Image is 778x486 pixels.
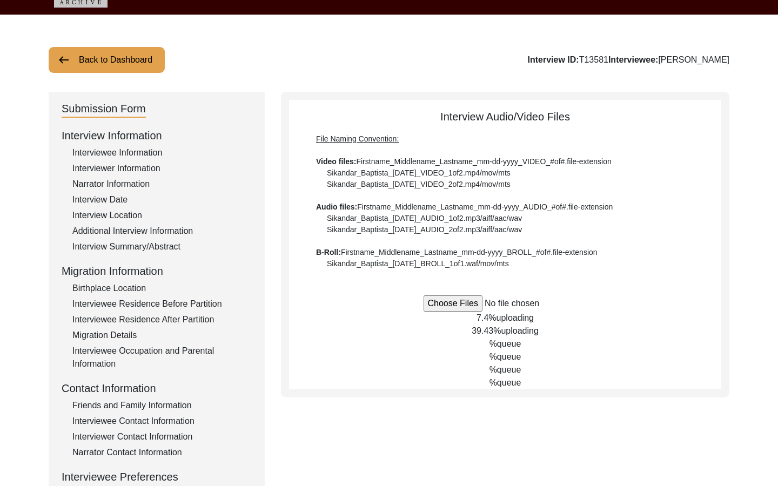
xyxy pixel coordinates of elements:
[497,352,521,361] span: queue
[489,339,497,348] span: %
[528,55,579,64] b: Interview ID:
[72,313,252,326] div: Interviewee Residence After Partition
[62,127,252,144] div: Interview Information
[72,162,252,175] div: Interviewer Information
[72,240,252,253] div: Interview Summary/Abstract
[72,415,252,428] div: Interviewee Contact Information
[72,345,252,370] div: Interviewee Occupation and Parental Information
[472,326,501,335] span: 39.43%
[72,329,252,342] div: Migration Details
[528,53,729,66] div: T13581 [PERSON_NAME]
[62,380,252,396] div: Contact Information
[72,178,252,191] div: Narrator Information
[289,109,721,269] div: Interview Audio/Video Files
[316,133,694,269] div: Firstname_Middlename_Lastname_mm-dd-yyyy_VIDEO_#of#.file-extension Sikandar_Baptista_[DATE]_VIDEO...
[489,365,497,374] span: %
[57,53,70,66] img: arrow-left.png
[72,146,252,159] div: Interviewee Information
[489,352,497,361] span: %
[72,193,252,206] div: Interview Date
[489,378,497,387] span: %
[72,282,252,295] div: Birthplace Location
[497,313,534,322] span: uploading
[316,202,357,211] b: Audio files:
[72,430,252,443] div: Interviewer Contact Information
[477,313,496,322] span: 7.4%
[316,157,356,166] b: Video files:
[72,225,252,238] div: Additional Interview Information
[62,100,146,118] div: Submission Form
[316,134,399,143] span: File Naming Convention:
[62,263,252,279] div: Migration Information
[316,248,341,256] b: B-Roll:
[72,298,252,310] div: Interviewee Residence Before Partition
[497,378,521,387] span: queue
[72,446,252,459] div: Narrator Contact Information
[62,469,252,485] div: Interviewee Preferences
[497,365,521,374] span: queue
[72,209,252,222] div: Interview Location
[49,47,165,73] button: Back to Dashboard
[497,339,521,348] span: queue
[608,55,658,64] b: Interviewee:
[72,399,252,412] div: Friends and Family Information
[501,326,538,335] span: uploading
